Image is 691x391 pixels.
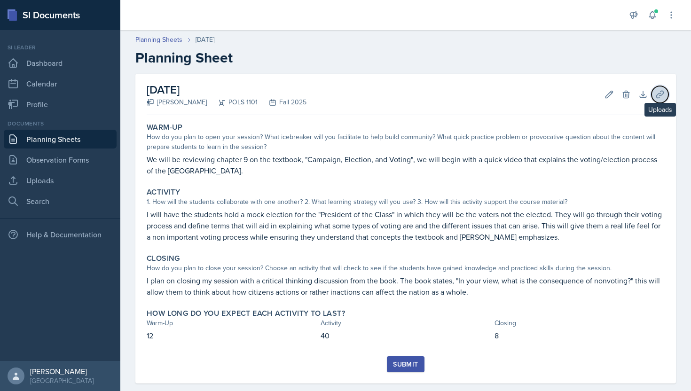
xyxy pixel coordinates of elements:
[4,130,117,149] a: Planning Sheets
[147,309,345,318] label: How long do you expect each activity to last?
[495,330,665,341] p: 8
[4,150,117,169] a: Observation Forms
[135,35,182,45] a: Planning Sheets
[147,209,665,242] p: I will have the students hold a mock election for the "President of the Class" in which they will...
[147,263,665,273] div: How do you plan to close your session? Choose an activity that will check to see if the students ...
[387,356,424,372] button: Submit
[147,197,665,207] div: 1. How will the students collaborate with one another? 2. What learning strategy will you use? 3....
[147,275,665,297] p: I plan on closing my session with a critical thinking discussion from the book. The book states, ...
[30,376,94,385] div: [GEOGRAPHIC_DATA]
[4,225,117,244] div: Help & Documentation
[147,97,207,107] div: [PERSON_NAME]
[4,43,117,52] div: Si leader
[147,123,183,132] label: Warm-Up
[147,254,180,263] label: Closing
[652,86,668,103] button: Uploads
[147,188,180,197] label: Activity
[147,154,665,176] p: We will be reviewing chapter 9 on the textbook, "Campaign, Election, and Voting", we will begin w...
[147,81,306,98] h2: [DATE]
[147,132,665,152] div: How do you plan to open your session? What icebreaker will you facilitate to help build community...
[207,97,258,107] div: POLS 1101
[4,171,117,190] a: Uploads
[4,74,117,93] a: Calendar
[321,330,491,341] p: 40
[4,192,117,211] a: Search
[258,97,306,107] div: Fall 2025
[495,318,665,328] div: Closing
[147,318,317,328] div: Warm-Up
[135,49,676,66] h2: Planning Sheet
[393,360,418,368] div: Submit
[321,318,491,328] div: Activity
[4,119,117,128] div: Documents
[4,95,117,114] a: Profile
[196,35,214,45] div: [DATE]
[30,367,94,376] div: [PERSON_NAME]
[4,54,117,72] a: Dashboard
[147,330,317,341] p: 12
